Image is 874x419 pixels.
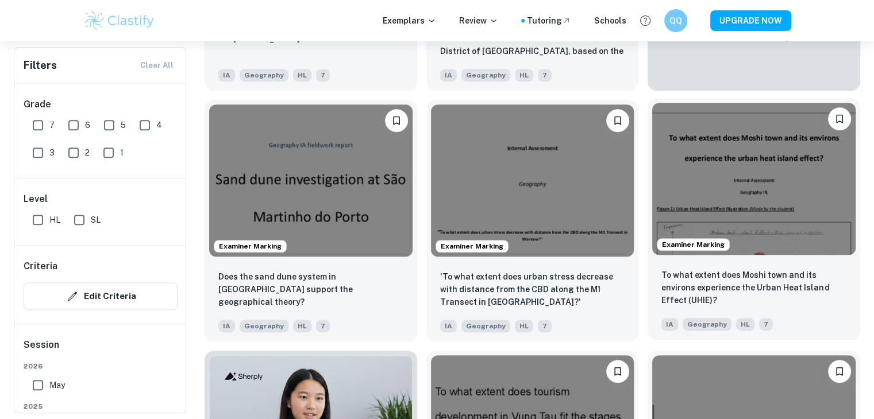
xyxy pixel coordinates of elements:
[24,98,178,111] h6: Grade
[240,320,288,332] span: Geography
[49,119,55,131] span: 7
[24,192,178,206] h6: Level
[527,14,571,27] a: Tutoring
[652,103,856,255] img: Geography IA example thumbnail: To what extent does Moshi town and its e
[49,379,65,391] span: May
[440,270,625,308] p: 'To what extent does urban stress decrease with distance from the CBD along the M1 Transect in Wa...
[214,241,286,251] span: Examiner Marking
[648,100,860,342] a: Examiner MarkingBookmarkTo what extent does Moshi town and its environs experience the Urban Heat...
[121,119,126,131] span: 5
[316,320,330,332] span: 7
[594,14,626,27] a: Schools
[459,14,498,27] p: Review
[461,320,510,332] span: Geography
[426,100,639,342] a: Examiner MarkingBookmark'To what extent does urban stress decrease with distance from the CBD alo...
[440,69,457,82] span: IA
[85,146,90,159] span: 2
[736,318,754,331] span: HL
[759,318,773,331] span: 7
[383,14,436,27] p: Exemplars
[218,270,403,308] p: Does the sand dune system in São Martinho do Porto support the geographical theory?
[683,318,731,331] span: Geography
[240,69,288,82] span: Geography
[24,57,57,73] h6: Filters
[205,100,417,342] a: Examiner MarkingBookmarkDoes the sand dune system in São Martinho do Porto support the geographic...
[83,9,156,32] img: Clastify logo
[664,9,687,32] button: QQ
[669,14,682,27] h6: QQ
[661,269,846,307] p: To what extent does Moshi town and its environs experience the Urban Heat Island Effect (UHIE)?
[156,119,162,131] span: 4
[606,360,629,383] button: Bookmark
[85,119,90,131] span: 6
[710,10,791,31] button: UPGRADE NOW
[24,282,178,310] button: Edit Criteria
[828,360,851,383] button: Bookmark
[24,361,178,371] span: 2026
[49,146,55,159] span: 3
[657,239,729,250] span: Examiner Marking
[316,69,330,82] span: 7
[293,320,311,332] span: HL
[515,320,533,332] span: HL
[24,259,57,273] h6: Criteria
[431,104,634,257] img: Geography IA example thumbnail: 'To what extent does urban stress decrea
[218,69,235,82] span: IA
[461,69,510,82] span: Geography
[606,109,629,132] button: Bookmark
[24,401,178,412] span: 2025
[49,214,60,226] span: HL
[538,69,552,82] span: 7
[538,320,552,332] span: 7
[436,241,508,251] span: Examiner Marking
[828,107,851,130] button: Bookmark
[385,109,408,132] button: Bookmark
[636,11,655,30] button: Help and Feedback
[209,104,413,257] img: Geography IA example thumbnail: Does the sand dune system in São Martinh
[24,338,178,361] h6: Session
[91,214,101,226] span: SL
[218,320,235,332] span: IA
[293,69,311,82] span: HL
[515,69,533,82] span: HL
[661,318,678,331] span: IA
[440,320,457,332] span: IA
[120,146,124,159] span: 1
